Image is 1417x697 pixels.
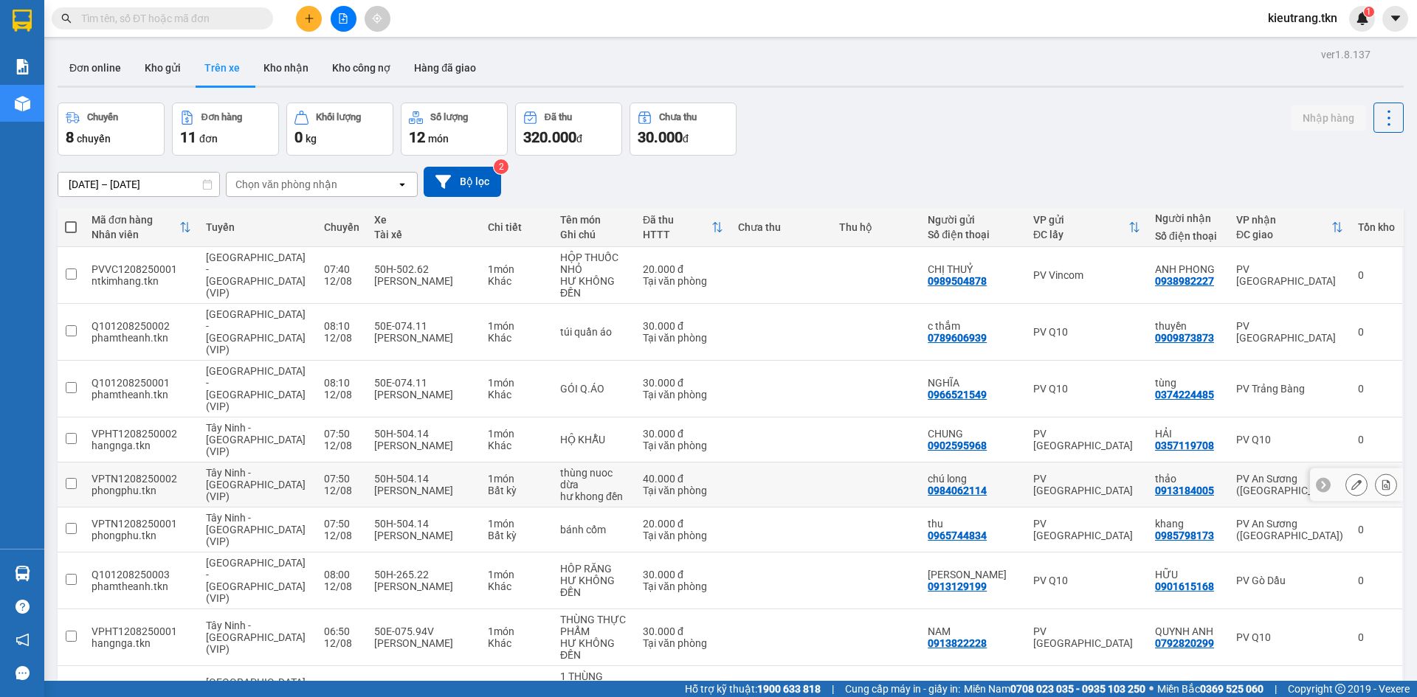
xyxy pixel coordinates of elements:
[92,569,191,580] div: Q101208250003
[643,485,723,496] div: Tại văn phòng
[1236,214,1331,226] div: VP nhận
[1155,473,1221,485] div: thảo
[560,490,628,502] div: hư khong đền
[13,10,32,32] img: logo-vxr
[206,422,306,457] span: Tây Ninh - [GEOGRAPHIC_DATA] (VIP)
[560,229,628,240] div: Ghi chú
[643,637,723,649] div: Tại văn phòng
[1335,684,1345,694] span: copyright
[643,569,723,580] div: 30.000 đ
[374,377,474,389] div: 50E-074.11
[374,518,474,530] div: 50H-504.14
[1026,208,1148,247] th: Toggle SortBy
[643,428,723,440] div: 30.000 đ
[1291,105,1366,131] button: Nhập hàng
[928,377,1018,389] div: NGHĨA
[1033,428,1140,451] div: PV [GEOGRAPHIC_DATA]
[928,580,987,592] div: 0913129199
[659,112,697,122] div: Chưa thu
[15,666,30,680] span: message
[374,569,474,580] div: 50H-265.22
[66,128,74,146] span: 8
[324,263,359,275] div: 07:40
[560,637,628,661] div: HƯ KHÔNG ĐỀN
[324,275,359,287] div: 12/08
[643,389,723,400] div: Tại văn phòng
[365,6,390,32] button: aim
[928,569,1018,580] div: NGUYỄN LONG
[738,221,824,233] div: Chưa thu
[928,473,1018,485] div: chú long
[1155,389,1214,400] div: 0374224485
[560,275,628,299] div: HƯ KHÔNG ĐỀN
[374,320,474,332] div: 50E-074.11
[92,637,191,649] div: hangnga.tkn
[252,50,320,86] button: Kho nhận
[1033,625,1140,649] div: PV [GEOGRAPHIC_DATA]
[643,332,723,344] div: Tại văn phòng
[1321,46,1371,63] div: ver 1.8.137
[1033,229,1128,240] div: ĐC lấy
[1155,377,1221,389] div: tùng
[488,275,545,287] div: Khác
[92,625,191,637] div: VPHT1208250001
[193,50,252,86] button: Trên xe
[92,263,191,275] div: PVVC1208250001
[1358,575,1395,586] div: 0
[643,229,711,240] div: HTTT
[928,428,1018,440] div: CHUNG
[928,637,987,649] div: 0913822228
[324,530,359,541] div: 12/08
[928,530,987,541] div: 0965744834
[58,173,219,196] input: Select a date range.
[372,13,382,24] span: aim
[324,569,359,580] div: 08:00
[1358,524,1395,535] div: 0
[286,103,393,156] button: Khối lượng0kg
[402,50,488,86] button: Hàng đã giao
[488,569,545,580] div: 1 món
[1033,473,1140,496] div: PV [GEOGRAPHIC_DATA]
[92,473,191,485] div: VPTN1208250002
[396,178,408,190] svg: open
[92,332,191,344] div: phamtheanh.tkn
[15,633,30,647] span: notification
[424,167,501,197] button: Bộ lọc
[92,275,191,287] div: ntkimhang.tkn
[206,365,306,412] span: [GEOGRAPHIC_DATA] - [GEOGRAPHIC_DATA] (VIP)
[560,434,628,445] div: HỘ KHẪU
[964,681,1145,697] span: Miền Nam
[1358,269,1395,281] div: 0
[928,229,1018,240] div: Số điện thoại
[1157,681,1263,697] span: Miền Bắc
[928,440,987,451] div: 0902595968
[324,518,359,530] div: 07:50
[235,177,337,192] div: Chọn văn phòng nhận
[15,59,30,74] img: solution-icon
[61,13,72,24] span: search
[488,377,545,389] div: 1 món
[294,128,303,146] span: 0
[928,263,1018,275] div: CHỊ THUỶ
[1033,518,1140,541] div: PV [GEOGRAPHIC_DATA]
[374,637,474,649] div: [PERSON_NAME]
[488,440,545,451] div: Khác
[560,575,628,598] div: HƯ KHÔNG ĐỀN
[488,332,545,344] div: Khác
[643,473,723,485] div: 40.000 đ
[1155,530,1214,541] div: 0985798173
[1229,208,1351,247] th: Toggle SortBy
[928,625,1018,637] div: NAM
[92,530,191,541] div: phongphu.tkn
[296,6,322,32] button: plus
[374,214,474,226] div: Xe
[374,580,474,592] div: [PERSON_NAME]
[401,103,508,156] button: Số lượng12món
[324,389,359,400] div: 12/08
[928,214,1018,226] div: Người gửi
[845,681,960,697] span: Cung cấp máy in - giấy in:
[1236,320,1343,344] div: PV [GEOGRAPHIC_DATA]
[87,112,118,122] div: Chuyến
[488,263,545,275] div: 1 món
[1364,7,1374,17] sup: 1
